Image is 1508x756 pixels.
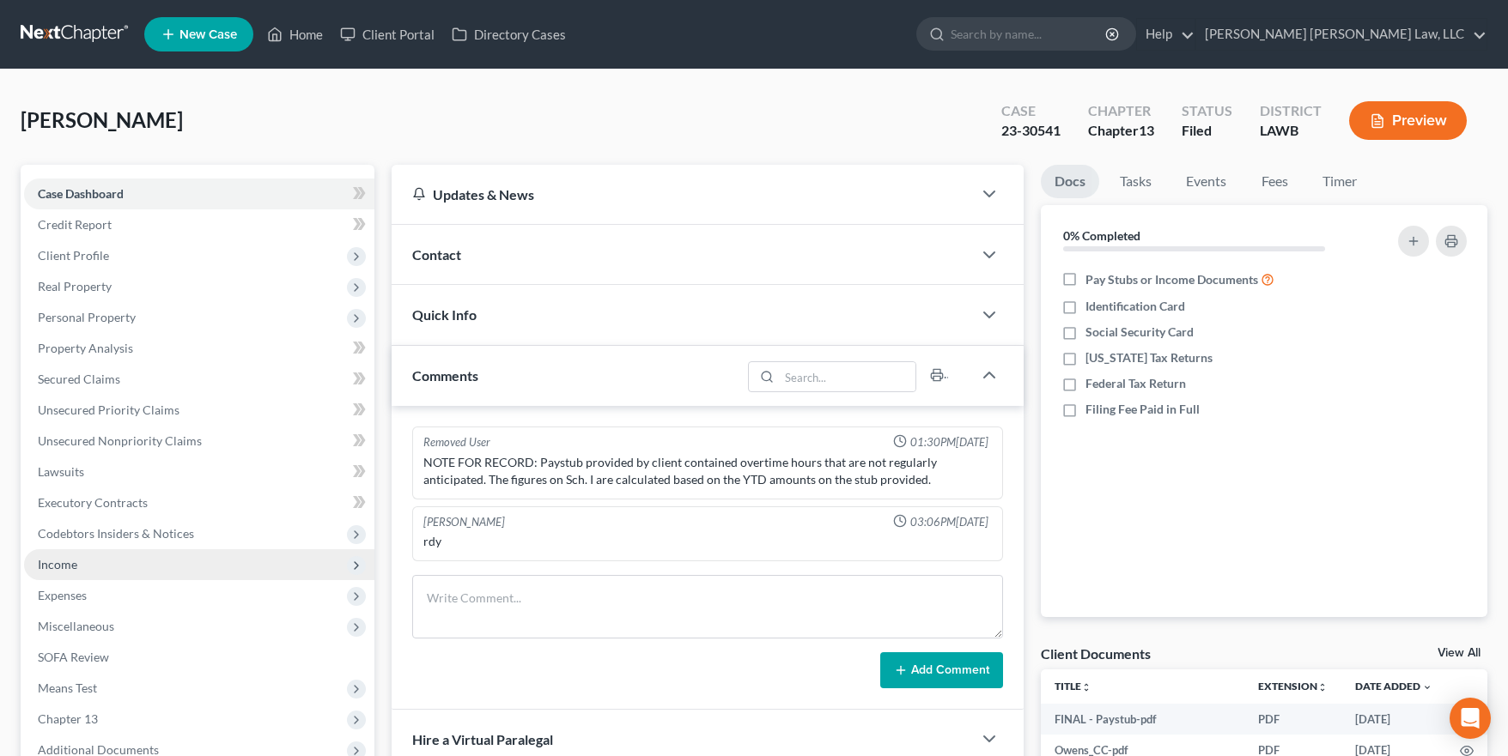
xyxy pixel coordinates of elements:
a: [PERSON_NAME] [PERSON_NAME] Law, LLC [1196,19,1487,50]
span: New Case [179,28,237,41]
td: PDF [1244,704,1341,735]
a: Client Portal [331,19,443,50]
a: Extensionunfold_more [1258,680,1328,692]
a: Home [258,19,331,50]
span: Contact [412,246,461,263]
button: Add Comment [880,652,1003,688]
span: Pay Stubs or Income Documents [1085,271,1258,288]
a: SOFA Review [24,642,374,673]
span: Codebtors Insiders & Notices [38,526,194,541]
span: Means Test [38,680,97,695]
a: Unsecured Priority Claims [24,395,374,426]
span: Real Property [38,279,112,293]
span: Filing Fee Paid in Full [1085,401,1200,418]
span: Income [38,557,77,572]
span: Property Analysis [38,341,133,355]
div: NOTE FOR RECORD: Paystub provided by client contained overtime hours that are not regularly antic... [423,454,992,488]
div: Removed User [423,434,490,451]
span: Secured Claims [38,372,120,386]
a: Executory Contracts [24,487,374,518]
span: Client Profile [38,248,109,263]
span: Identification Card [1085,298,1185,315]
div: Updates & News [412,185,952,203]
div: Open Intercom Messenger [1450,698,1491,739]
div: Client Documents [1041,644,1151,662]
div: Filed [1182,121,1232,141]
div: Chapter [1088,121,1154,141]
td: FINAL - Paystub-pdf [1041,704,1244,735]
div: 23-30541 [1001,121,1061,141]
td: [DATE] [1341,704,1446,735]
span: Personal Property [38,310,136,324]
span: Case Dashboard [38,186,124,201]
span: Credit Report [38,217,112,232]
div: rdy [423,533,992,550]
a: Help [1137,19,1195,50]
a: Credit Report [24,209,374,240]
input: Search by name... [951,18,1108,50]
input: Search... [780,362,916,391]
span: Quick Info [412,306,477,323]
span: 01:30PM[DATE] [910,434,988,451]
span: Federal Tax Return [1085,375,1186,392]
div: District [1260,101,1322,121]
strong: 0% Completed [1063,228,1140,243]
span: [PERSON_NAME] [21,107,183,132]
div: Chapter [1088,101,1154,121]
span: Unsecured Nonpriority Claims [38,433,202,448]
i: expand_more [1422,682,1432,692]
div: [PERSON_NAME] [423,514,505,530]
a: Lawsuits [24,457,374,487]
a: Fees [1247,165,1302,198]
a: Tasks [1106,165,1165,198]
a: Directory Cases [443,19,575,50]
a: View All [1438,647,1481,659]
span: Social Security Card [1085,324,1194,341]
span: [US_STATE] Tax Returns [1085,349,1213,366]
span: SOFA Review [38,650,109,664]
span: 03:06PM[DATE] [910,514,988,530]
span: Miscellaneous [38,619,114,633]
span: 13 [1139,122,1154,138]
a: Property Analysis [24,333,374,364]
span: Lawsuits [38,464,84,479]
i: unfold_more [1317,682,1328,692]
div: Status [1182,101,1232,121]
button: Preview [1349,101,1467,140]
span: Unsecured Priority Claims [38,402,179,417]
span: Expenses [38,588,87,602]
span: Chapter 13 [38,711,98,726]
a: Titleunfold_more [1055,680,1091,692]
a: Docs [1041,165,1099,198]
a: Secured Claims [24,364,374,395]
span: Hire a Virtual Paralegal [412,731,553,747]
div: LAWB [1260,121,1322,141]
span: Comments [412,367,478,384]
span: Executory Contracts [38,495,148,510]
a: Events [1172,165,1240,198]
a: Timer [1309,165,1371,198]
a: Date Added expand_more [1355,680,1432,692]
i: unfold_more [1081,682,1091,692]
a: Case Dashboard [24,178,374,209]
div: Case [1001,101,1061,121]
a: Unsecured Nonpriority Claims [24,426,374,457]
